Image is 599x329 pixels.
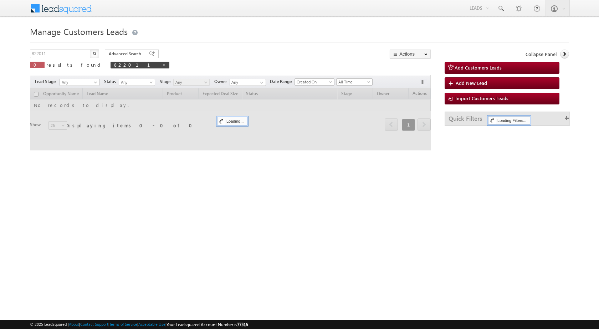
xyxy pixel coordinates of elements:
[138,322,165,327] a: Acceptable Use
[104,78,119,85] span: Status
[230,79,266,86] input: Type to Search
[488,116,530,125] div: Loading Filters...
[167,322,248,327] span: Your Leadsquared Account Number is
[295,79,332,85] span: Created On
[60,79,99,86] a: Any
[173,79,210,86] a: Any
[160,78,173,85] span: Stage
[80,322,108,327] a: Contact Support
[337,79,370,85] span: All Time
[456,80,487,86] span: Add New Lead
[336,78,373,86] a: All Time
[174,79,208,86] span: Any
[119,79,155,86] a: Any
[455,95,508,101] span: Import Customers Leads
[93,52,96,55] img: Search
[30,321,248,328] span: © 2025 LeadSquared | | | | |
[390,50,431,58] button: Actions
[217,117,247,125] div: Loading...
[30,26,128,37] span: Manage Customers Leads
[237,322,248,327] span: 77516
[109,51,143,57] span: Advanced Search
[109,322,137,327] a: Terms of Service
[214,78,230,85] span: Owner
[114,62,159,68] span: 822011
[46,62,103,68] span: results found
[35,78,58,85] span: Lead Stage
[60,79,97,86] span: Any
[455,65,502,71] span: Add Customers Leads
[270,78,295,85] span: Date Range
[34,62,41,68] span: 0
[256,79,265,86] a: Show All Items
[119,79,153,86] span: Any
[526,51,557,57] span: Collapse Panel
[69,322,79,327] a: About
[295,78,334,86] a: Created On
